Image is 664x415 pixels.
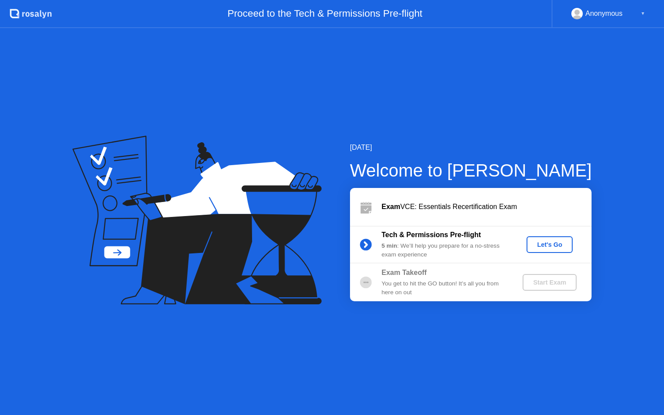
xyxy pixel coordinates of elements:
div: VCE: Essentials Recertification Exam [382,202,592,212]
button: Let's Go [527,236,573,253]
button: Start Exam [523,274,577,291]
b: 5 min [382,242,397,249]
div: You get to hit the GO button! It’s all you from here on out [382,279,508,297]
div: Welcome to [PERSON_NAME] [350,157,592,184]
div: ▼ [641,8,645,19]
div: Start Exam [526,279,573,286]
div: Let's Go [530,241,569,248]
b: Exam [382,203,401,210]
b: Tech & Permissions Pre-flight [382,231,481,238]
div: Anonymous [585,8,623,19]
div: [DATE] [350,142,592,153]
div: : We’ll help you prepare for a no-stress exam experience [382,242,508,260]
b: Exam Takeoff [382,269,427,276]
